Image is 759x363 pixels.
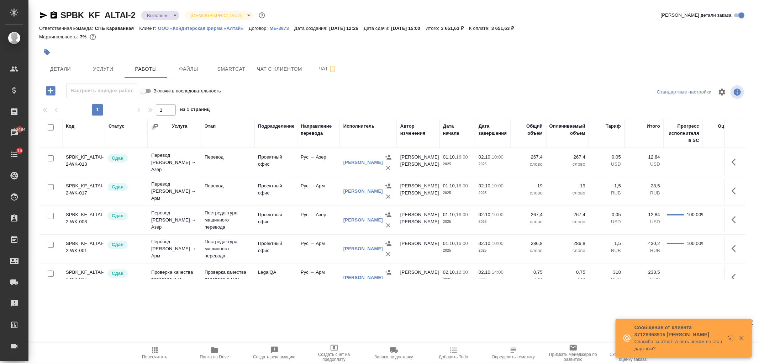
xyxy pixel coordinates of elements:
[550,218,585,225] p: слово
[514,211,543,218] p: 267,4
[62,179,105,204] td: SPBK_KF_ALTAI-2-WK-017
[550,211,585,218] p: 267,4
[397,179,439,204] td: [PERSON_NAME] [PERSON_NAME]
[479,218,507,225] p: 2025
[343,123,375,130] div: Исполнитель
[383,162,394,173] button: Удалить
[258,123,295,130] div: Подразделение
[514,182,543,189] p: 19
[62,208,105,233] td: SPBK_KF_ALTAI-2-WK-008
[158,25,249,31] a: ООО «Кондитерская фирма «Алтай»
[400,123,436,137] div: Автор изменения
[139,26,158,31] p: Клиент:
[550,269,585,276] p: 0,75
[13,147,26,154] span: 15
[443,241,456,246] p: 01.10,
[383,209,394,220] button: Назначить
[479,123,507,137] div: Дата завершения
[727,211,744,228] button: Здесь прячутся важные кнопки
[297,150,340,175] td: Рус → Азер
[592,276,621,283] p: RUB
[592,154,621,161] p: 0,05
[397,236,439,261] td: [PERSON_NAME]
[549,123,585,137] div: Оплачиваемый объем
[249,26,270,31] p: Договор:
[205,209,251,231] p: Постредактура машинного перевода
[543,343,603,363] button: Призвать менеджера по развитию
[107,269,144,278] div: Менеджер проверил работу исполнителя, передает ее на следующий этап
[514,218,543,225] p: слово
[88,32,97,42] button: 729.20 RUB; 25.67 USD;
[592,218,621,225] p: USD
[62,236,105,261] td: SPBK_KF_ALTAI-2-WK-001
[254,150,297,175] td: Проектный офис
[731,85,745,99] span: Посмотреть информацию
[62,265,105,290] td: SPBK_KF_ALTAI-2-WK-016
[297,179,340,204] td: Рус → Арм
[628,240,660,247] p: 430,2
[158,26,249,31] p: ООО «Кондитерская фирма «Алтай»
[492,241,504,246] p: 10:00
[107,211,144,221] div: Менеджер проверил работу исполнителя, передает ее на следующий этап
[479,241,492,246] p: 02.10,
[2,145,27,163] a: 15
[628,269,660,276] p: 238,5
[153,87,221,95] span: Включить последовательность
[479,212,492,217] p: 02.10,
[443,123,471,137] div: Дата начала
[727,154,744,171] button: Здесь прячутся важные кнопки
[270,26,294,31] p: МБ-3873
[270,25,294,31] a: МБ-3873
[550,189,585,197] p: слово
[39,34,80,39] p: Маржинальность:
[456,183,468,188] p: 16:00
[634,324,723,338] p: Сообщение от клиента 37128963915 [PERSON_NAME]
[484,343,543,363] button: Определить тематику
[254,236,297,261] td: Проектный офис
[718,123,735,130] div: Оценка
[514,123,543,137] div: Общий объем
[297,265,340,290] td: Рус → Арм
[205,238,251,260] p: Постредактура машинного перевода
[628,161,660,168] p: USD
[492,354,535,359] span: Определить тематику
[148,177,201,205] td: Перевод [PERSON_NAME] → Арм
[628,154,660,161] p: 12,84
[397,265,439,290] td: [PERSON_NAME]
[41,84,60,98] button: Добавить работу
[647,123,660,130] div: Итого
[687,211,699,218] div: 100.00%
[491,26,520,31] p: 3 651,63 ₽
[112,241,123,248] p: Сдан
[200,354,229,359] span: Папка на Drive
[492,183,504,188] p: 10:00
[364,26,391,31] p: Дата сдачи:
[148,148,201,177] td: Перевод [PERSON_NAME] → Азер
[80,34,88,39] p: 7%
[257,11,267,20] button: Доп статусы указывают на важность/срочность заказа
[607,352,659,362] span: Скопировать ссылку на оценку заказа
[86,65,120,74] span: Услуги
[257,65,302,74] span: Чат с клиентом
[343,160,383,165] a: [PERSON_NAME]
[151,123,158,130] button: Сгруппировать
[592,240,621,247] p: 1,5
[479,154,492,160] p: 02.10,
[592,269,621,276] p: 318
[592,189,621,197] p: RUB
[443,212,456,217] p: 01.10,
[205,123,216,130] div: Этап
[514,189,543,197] p: слово
[628,276,660,283] p: RUB
[253,354,295,359] span: Создать рекламацию
[107,182,144,192] div: Менеджер проверил работу исполнителя, передает ее на следующий этап
[628,247,660,254] p: RUB
[628,189,660,197] p: RUB
[550,240,585,247] p: 286,8
[724,331,741,348] button: Открыть в новой вкладке
[107,154,144,163] div: Менеджер проверил работу исполнителя, передает ее на следующий этап
[592,182,621,189] p: 1,5
[343,188,383,194] a: [PERSON_NAME]
[667,123,699,144] div: Прогресс исполнителя в SC
[603,343,663,363] button: Скопировать ссылку на оценку заказа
